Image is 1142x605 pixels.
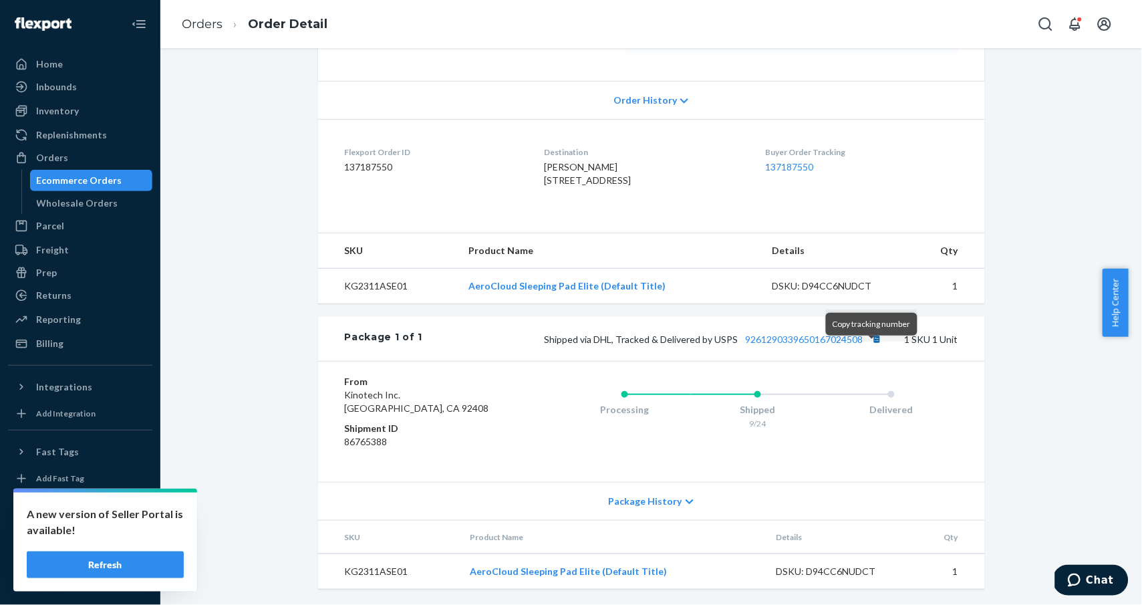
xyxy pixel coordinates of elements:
[8,568,152,589] button: Give Feedback
[825,403,958,416] div: Delivered
[558,403,692,416] div: Processing
[345,160,523,174] dd: 137187550
[459,521,766,554] th: Product Name
[912,554,984,590] td: 1
[1032,11,1059,37] button: Open Search Box
[37,197,118,210] div: Wholesale Orders
[318,233,458,269] th: SKU
[345,422,505,435] dt: Shipment ID
[345,146,523,158] dt: Flexport Order ID
[8,285,152,306] a: Returns
[765,146,958,158] dt: Buyer Order Tracking
[1091,11,1118,37] button: Open account menu
[8,309,152,330] a: Reporting
[8,215,152,237] a: Parcel
[468,280,666,291] a: AeroCloud Sleeping Pad Elite (Default Title)
[36,313,81,326] div: Reporting
[766,521,913,554] th: Details
[8,100,152,122] a: Inventory
[545,146,744,158] dt: Destination
[908,269,984,304] td: 1
[15,17,72,31] img: Flexport logo
[36,243,69,257] div: Freight
[36,408,96,419] div: Add Integration
[8,468,152,489] a: Add Fast Tag
[182,17,223,31] a: Orders
[27,552,184,578] button: Refresh
[37,174,122,187] div: Ecommerce Orders
[36,57,63,71] div: Home
[8,124,152,146] a: Replenishments
[912,521,984,554] th: Qty
[8,545,152,566] a: Help Center
[171,5,338,44] ol: breadcrumbs
[36,104,79,118] div: Inventory
[8,499,152,521] a: Settings
[8,522,152,543] button: Talk to Support
[8,147,152,168] a: Orders
[545,161,631,186] span: [PERSON_NAME] [STREET_ADDRESS]
[36,266,57,279] div: Prep
[691,403,825,416] div: Shipped
[36,473,84,484] div: Add Fast Tag
[30,193,153,214] a: Wholesale Orders
[8,441,152,463] button: Fast Tags
[1103,269,1129,337] button: Help Center
[8,376,152,398] button: Integrations
[8,262,152,283] a: Prep
[691,418,825,429] div: 9/24
[908,233,984,269] th: Qty
[1055,565,1129,598] iframe: Opens a widget where you can chat to one of our agents
[345,330,423,348] div: Package 1 of 1
[345,435,505,449] dd: 86765388
[318,521,460,554] th: SKU
[746,334,863,345] a: 9261290339650167024508
[345,389,489,414] span: Kinotech Inc. [GEOGRAPHIC_DATA], CA 92408
[345,375,505,388] dt: From
[1062,11,1089,37] button: Open notifications
[8,239,152,261] a: Freight
[36,380,92,394] div: Integrations
[318,269,458,304] td: KG2311ASE01
[36,445,79,459] div: Fast Tags
[545,334,886,345] span: Shipped via DHL, Tracked & Delivered by USPS
[613,94,677,107] span: Order History
[36,337,63,350] div: Billing
[27,506,184,538] p: A new version of Seller Portal is available!
[8,403,152,425] a: Add Integration
[36,289,72,302] div: Returns
[8,76,152,98] a: Inbounds
[833,319,911,329] span: Copy tracking number
[470,566,667,577] a: AeroCloud Sleeping Pad Elite (Default Title)
[318,554,460,590] td: KG2311ASE01
[36,128,107,142] div: Replenishments
[422,330,958,348] div: 1 SKU 1 Unit
[609,495,682,508] span: Package History
[36,151,68,164] div: Orders
[762,233,909,269] th: Details
[248,17,327,31] a: Order Detail
[36,219,64,233] div: Parcel
[30,170,153,191] a: Ecommerce Orders
[8,53,152,75] a: Home
[772,279,898,293] div: DSKU: D94CC6NUDCT
[126,11,152,37] button: Close Navigation
[8,333,152,354] a: Billing
[458,233,762,269] th: Product Name
[765,161,813,172] a: 137187550
[776,565,902,578] div: DSKU: D94CC6NUDCT
[36,80,77,94] div: Inbounds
